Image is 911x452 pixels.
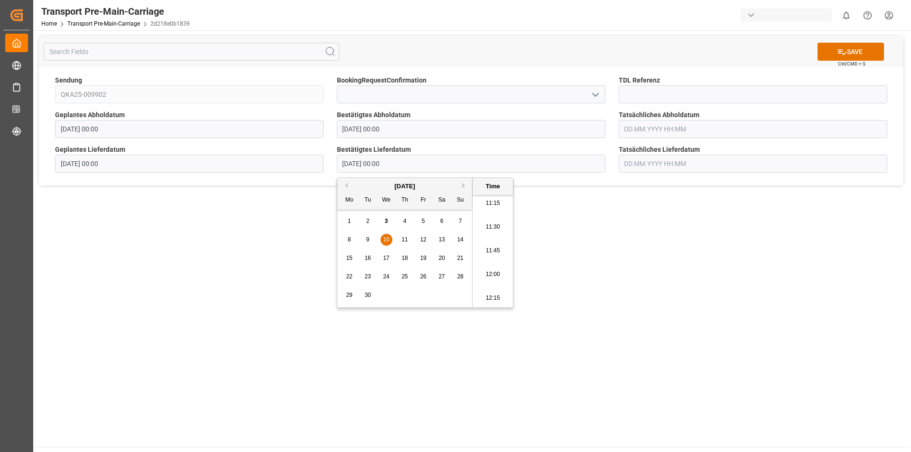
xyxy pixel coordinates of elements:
a: Home [41,20,57,27]
div: Choose Saturday, September 20th, 2025 [436,252,448,264]
span: 25 [401,273,408,280]
div: Choose Wednesday, September 10th, 2025 [381,234,392,246]
button: open menu [587,87,602,102]
div: Choose Saturday, September 27th, 2025 [436,271,448,283]
span: 17 [383,255,389,261]
span: 29 [346,292,352,298]
div: Th [399,194,411,206]
div: Choose Monday, September 15th, 2025 [344,252,355,264]
span: 27 [438,273,445,280]
span: 24 [383,273,389,280]
span: 6 [440,218,444,224]
button: Help Center [857,5,878,26]
span: 7 [459,218,462,224]
button: SAVE [818,43,884,61]
span: 23 [364,273,371,280]
li: 11:30 [473,215,513,239]
span: 1 [348,218,351,224]
span: 13 [438,236,445,243]
input: Search Fields [44,43,339,61]
div: Choose Saturday, September 13th, 2025 [436,234,448,246]
button: Next Month [462,183,468,188]
div: We [381,194,392,206]
div: Fr [418,194,429,206]
div: Choose Monday, September 22nd, 2025 [344,271,355,283]
div: Choose Friday, September 26th, 2025 [418,271,429,283]
div: Choose Friday, September 12th, 2025 [418,234,429,246]
span: 20 [438,255,445,261]
input: DD.MM.YYYY HH:MM [619,120,887,138]
span: 10 [383,236,389,243]
span: 22 [346,273,352,280]
li: 11:15 [473,192,513,215]
span: Bestätigtes Lieferdatum [337,145,411,155]
span: 16 [364,255,371,261]
div: Choose Monday, September 1st, 2025 [344,215,355,227]
span: 15 [346,255,352,261]
span: 3 [385,218,388,224]
span: BookingRequestConfirmation [337,75,427,85]
div: Transport Pre-Main-Carriage [41,4,190,18]
span: 5 [422,218,425,224]
span: Geplantes Abholdatum [55,110,125,120]
button: show 0 new notifications [836,5,857,26]
span: Tatsächliches Abholdatum [619,110,699,120]
a: Transport Pre-Main-Carriage [67,20,140,27]
span: 9 [366,236,370,243]
span: 11 [401,236,408,243]
span: 14 [457,236,463,243]
li: 12:15 [473,286,513,310]
div: Choose Tuesday, September 16th, 2025 [362,252,374,264]
div: Choose Thursday, September 4th, 2025 [399,215,411,227]
div: Time [475,182,511,191]
div: Choose Sunday, September 7th, 2025 [455,215,466,227]
div: Choose Thursday, September 18th, 2025 [399,252,411,264]
span: TDL Referenz [619,75,660,85]
div: Choose Tuesday, September 30th, 2025 [362,289,374,301]
div: Mo [344,194,355,206]
span: Tatsächliches Lieferdatum [619,145,700,155]
div: Choose Monday, September 29th, 2025 [344,289,355,301]
div: Choose Friday, September 19th, 2025 [418,252,429,264]
span: Bestätigtes Abholdatum [337,110,410,120]
span: 4 [403,218,407,224]
span: 19 [420,255,426,261]
li: 12:00 [473,263,513,286]
span: 2 [366,218,370,224]
div: Sa [436,194,448,206]
input: DD.MM.YYYY HH:MM [55,155,324,173]
div: Su [455,194,466,206]
input: DD.MM.YYYY HH:MM [55,120,324,138]
div: Choose Thursday, September 11th, 2025 [399,234,411,246]
div: Choose Sunday, September 28th, 2025 [455,271,466,283]
div: Choose Wednesday, September 17th, 2025 [381,252,392,264]
input: DD.MM.YYYY HH:MM [337,120,605,138]
button: Previous Month [342,183,348,188]
div: Choose Tuesday, September 2nd, 2025 [362,215,374,227]
input: DD.MM.YYYY HH:MM [619,155,887,173]
span: 30 [364,292,371,298]
div: month 2025-09 [340,212,470,304]
span: Sendung [55,75,82,85]
li: 11:45 [473,239,513,263]
span: 12 [420,236,426,243]
div: Choose Wednesday, September 24th, 2025 [381,271,392,283]
div: Choose Sunday, September 21st, 2025 [455,252,466,264]
span: 8 [348,236,351,243]
input: DD.MM.YYYY HH:MM [337,155,605,173]
div: Choose Friday, September 5th, 2025 [418,215,429,227]
span: Ctrl/CMD + S [838,60,865,67]
div: Choose Tuesday, September 9th, 2025 [362,234,374,246]
span: 28 [457,273,463,280]
span: 26 [420,273,426,280]
div: Choose Saturday, September 6th, 2025 [436,215,448,227]
div: [DATE] [337,182,472,191]
span: Geplantes Lieferdatum [55,145,125,155]
div: Choose Thursday, September 25th, 2025 [399,271,411,283]
div: Choose Sunday, September 14th, 2025 [455,234,466,246]
div: Choose Tuesday, September 23rd, 2025 [362,271,374,283]
div: Tu [362,194,374,206]
span: 18 [401,255,408,261]
div: Choose Monday, September 8th, 2025 [344,234,355,246]
div: Choose Wednesday, September 3rd, 2025 [381,215,392,227]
